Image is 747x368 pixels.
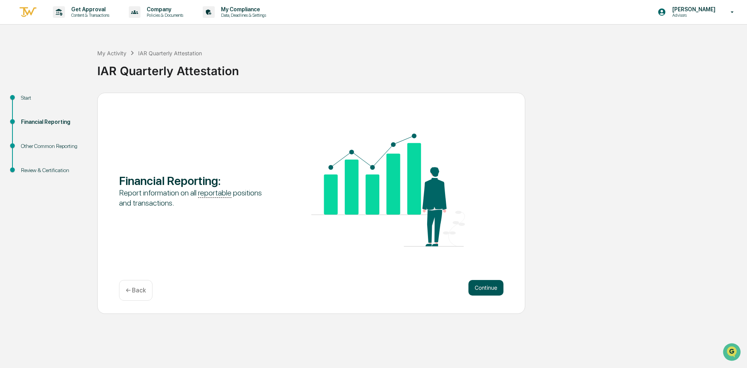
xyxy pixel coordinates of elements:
div: Start new chat [26,60,128,67]
p: ← Back [126,287,146,294]
a: Powered byPylon [55,132,94,138]
div: IAR Quarterly Attestation [138,50,202,56]
div: Start [21,94,85,102]
p: Get Approval [65,6,113,12]
div: 🗄️ [56,99,63,105]
a: 🗄️Attestations [53,95,100,109]
div: Financial Reporting [21,118,85,126]
span: Preclearance [16,98,50,106]
p: [PERSON_NAME] [666,6,719,12]
div: 🔎 [8,114,14,120]
button: Start new chat [132,62,142,71]
div: Report information on all positions and transactions. [119,188,273,208]
u: reportable [198,188,231,198]
button: Continue [468,280,503,296]
div: We're available if you need us! [26,67,98,74]
img: logo [19,6,37,19]
p: Policies & Documents [140,12,187,18]
img: Financial Reporting [311,134,465,247]
span: Attestations [64,98,96,106]
span: Data Lookup [16,113,49,121]
p: Company [140,6,187,12]
p: Advisors [666,12,719,18]
img: 1746055101610-c473b297-6a78-478c-a979-82029cc54cd1 [8,60,22,74]
p: My Compliance [215,6,270,12]
div: My Activity [97,50,126,56]
span: Pylon [77,132,94,138]
iframe: Open customer support [722,342,743,363]
p: Data, Deadlines & Settings [215,12,270,18]
p: Content & Transactions [65,12,113,18]
div: Review & Certification [21,166,85,174]
div: 🖐️ [8,99,14,105]
a: 🖐️Preclearance [5,95,53,109]
a: 🔎Data Lookup [5,110,52,124]
div: IAR Quarterly Attestation [97,58,743,78]
div: Financial Reporting : [119,174,273,188]
div: Other Common Reporting [21,142,85,150]
p: How can we help? [8,16,142,29]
